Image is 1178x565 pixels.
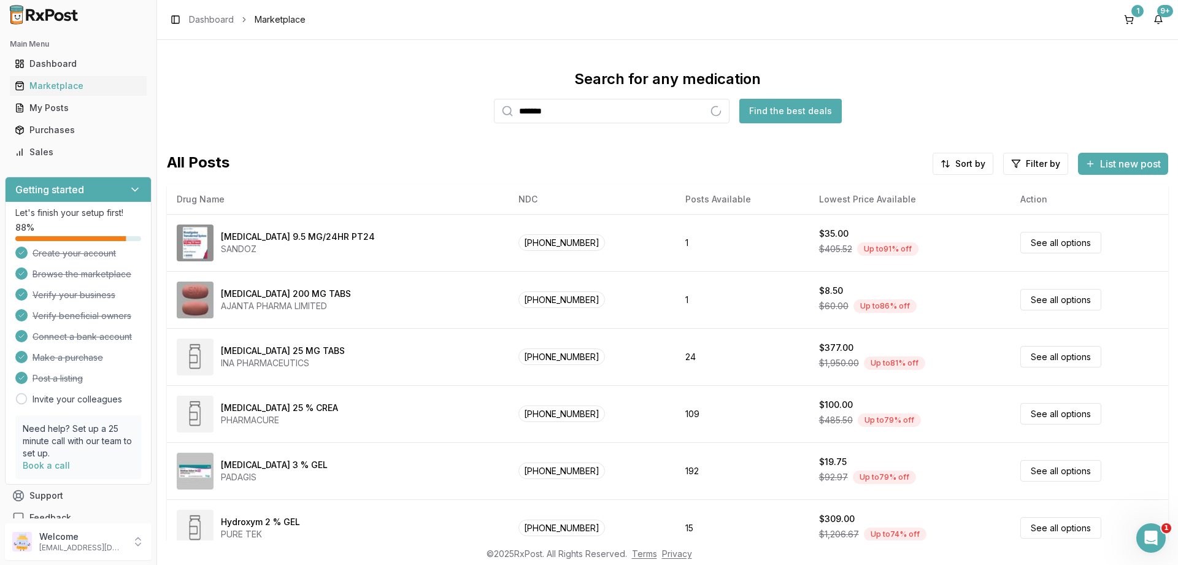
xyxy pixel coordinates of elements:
[739,99,842,123] button: Find the best deals
[509,185,675,214] th: NDC
[518,405,605,422] span: [PHONE_NUMBER]
[1020,346,1101,367] a: See all options
[177,225,214,261] img: Rivastigmine 9.5 MG/24HR PT24
[1131,5,1144,17] div: 1
[221,402,338,414] div: [MEDICAL_DATA] 25 % CREA
[676,385,809,442] td: 109
[33,268,131,280] span: Browse the marketplace
[676,442,809,499] td: 192
[167,185,509,214] th: Drug Name
[15,102,142,114] div: My Posts
[221,528,300,540] div: PURE TEK
[221,300,351,312] div: AJANTA PHARMA LIMITED
[5,98,152,118] button: My Posts
[1020,403,1101,425] a: See all options
[1020,232,1101,253] a: See all options
[1136,523,1166,553] iframe: Intercom live chat
[33,372,83,385] span: Post a listing
[5,5,83,25] img: RxPost Logo
[177,396,214,432] img: Methyl Salicylate 25 % CREA
[177,453,214,490] img: Diclofenac Sodium 3 % GEL
[1020,517,1101,539] a: See all options
[10,97,147,119] a: My Posts
[518,463,605,479] span: [PHONE_NUMBER]
[33,247,116,259] span: Create your account
[819,414,853,426] span: $485.50
[662,548,692,559] a: Privacy
[1119,10,1139,29] button: 1
[39,543,125,553] p: [EMAIL_ADDRESS][DOMAIN_NAME]
[15,80,142,92] div: Marketplace
[1157,5,1173,17] div: 9+
[819,513,855,525] div: $309.00
[189,13,306,26] nav: breadcrumb
[809,185,1011,214] th: Lowest Price Available
[819,300,849,312] span: $60.00
[632,548,657,559] a: Terms
[574,69,761,89] div: Search for any medication
[39,531,125,543] p: Welcome
[221,231,375,243] div: [MEDICAL_DATA] 9.5 MG/24HR PT24
[518,291,605,308] span: [PHONE_NUMBER]
[15,221,34,234] span: 88 %
[518,520,605,536] span: [PHONE_NUMBER]
[221,345,345,357] div: [MEDICAL_DATA] 25 MG TABS
[676,185,809,214] th: Posts Available
[819,456,847,468] div: $19.75
[676,499,809,556] td: 15
[819,528,859,540] span: $1,206.67
[819,228,849,240] div: $35.00
[1003,153,1068,175] button: Filter by
[221,459,328,471] div: [MEDICAL_DATA] 3 % GEL
[819,357,859,369] span: $1,950.00
[676,328,809,385] td: 24
[819,399,853,411] div: $100.00
[33,310,131,322] span: Verify beneficial owners
[33,393,122,405] a: Invite your colleagues
[29,512,71,524] span: Feedback
[819,243,852,255] span: $405.52
[1011,185,1168,214] th: Action
[221,357,345,369] div: INA PHARMACEUTICS
[167,153,229,175] span: All Posts
[221,471,328,483] div: PADAGIS
[858,413,921,427] div: Up to 79 % off
[853,299,917,313] div: Up to 86 % off
[15,182,84,197] h3: Getting started
[955,158,985,170] span: Sort by
[189,13,234,26] a: Dashboard
[10,75,147,97] a: Marketplace
[221,288,351,300] div: [MEDICAL_DATA] 200 MG TABS
[518,348,605,365] span: [PHONE_NUMBER]
[10,39,147,49] h2: Main Menu
[255,13,306,26] span: Marketplace
[819,285,843,297] div: $8.50
[1161,523,1171,533] span: 1
[676,271,809,328] td: 1
[10,141,147,163] a: Sales
[819,471,848,483] span: $92.97
[857,242,918,256] div: Up to 91 % off
[5,507,152,529] button: Feedback
[10,119,147,141] a: Purchases
[5,54,152,74] button: Dashboard
[676,214,809,271] td: 1
[1020,289,1101,310] a: See all options
[853,471,916,484] div: Up to 79 % off
[1078,159,1168,171] a: List new post
[5,120,152,140] button: Purchases
[33,289,115,301] span: Verify your business
[864,356,925,370] div: Up to 81 % off
[23,460,70,471] a: Book a call
[15,207,141,219] p: Let's finish your setup first!
[1149,10,1168,29] button: 9+
[5,142,152,162] button: Sales
[1026,158,1060,170] span: Filter by
[221,516,300,528] div: Hydroxym 2 % GEL
[221,243,375,255] div: SANDOZ
[864,528,926,541] div: Up to 74 % off
[518,234,605,251] span: [PHONE_NUMBER]
[177,282,214,318] img: Entacapone 200 MG TABS
[15,146,142,158] div: Sales
[12,532,32,552] img: User avatar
